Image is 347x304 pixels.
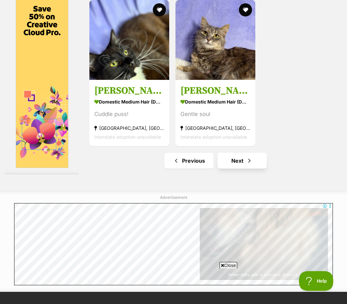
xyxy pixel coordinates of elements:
iframe: Advertisement [14,271,333,301]
a: [PERSON_NAME] Domestic Medium Hair (DMH) Cat Gentle soul [GEOGRAPHIC_DATA], [GEOGRAPHIC_DATA] Int... [175,80,255,146]
h3: [PERSON_NAME] [94,84,164,97]
img: iconc.png [46,0,52,5]
strong: Domestic Medium Hair (DMH) Cat [180,97,250,106]
span: Interstate adoption unavailable [94,134,161,140]
strong: Domestic Medium Hair (DMH) Cat [94,97,164,106]
a: Previous page [164,153,214,169]
iframe: Advertisement [14,203,333,285]
div: Gentle soul [180,110,250,119]
strong: [GEOGRAPHIC_DATA], [GEOGRAPHIC_DATA] [94,124,164,132]
strong: [GEOGRAPHIC_DATA], [GEOGRAPHIC_DATA] [180,124,250,132]
button: favourite [239,3,252,16]
span: Close [220,262,237,269]
iframe: Help Scout Beacon - Open [299,271,334,291]
h3: [PERSON_NAME] [180,84,250,97]
a: Next page [218,153,267,169]
a: [PERSON_NAME] Domestic Medium Hair (DMH) Cat Cuddle puss! [GEOGRAPHIC_DATA], [GEOGRAPHIC_DATA] In... [89,80,169,146]
img: consumer-privacy-logo.png [47,1,52,6]
a: Privacy Notification [46,1,53,6]
button: favourite [153,3,166,16]
nav: Pagination [89,153,342,169]
div: Cuddle puss! [94,110,164,119]
span: Interstate adoption unavailable [180,134,247,140]
img: consumer-privacy-logo.png [1,1,6,6]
